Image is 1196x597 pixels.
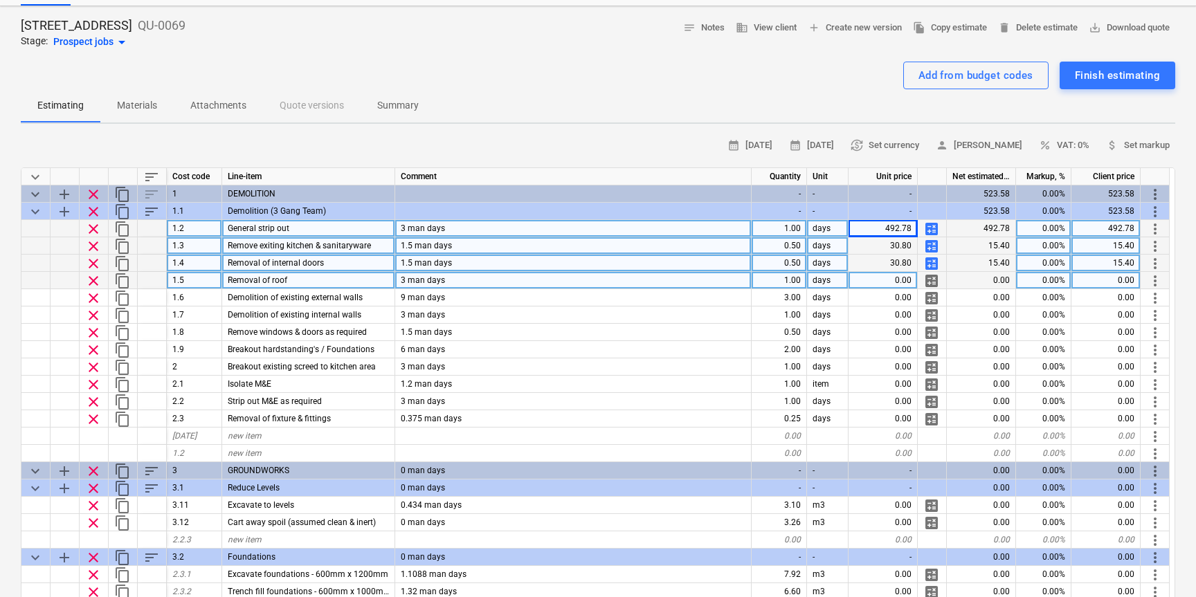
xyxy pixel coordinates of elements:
[1016,168,1071,185] div: Markup, %
[752,566,807,583] div: 7.92
[1016,410,1071,428] div: 0.00%
[849,341,918,358] div: 0.00
[947,514,1016,531] div: 0.00
[923,567,940,583] span: Manage detailed breakdown for the row
[1147,411,1163,428] span: More actions
[85,515,102,531] span: Remove row
[167,514,222,531] div: 3.12
[923,221,940,237] span: Manage detailed breakdown for the row
[947,445,1016,462] div: 0.00
[114,549,131,566] span: Duplicate category
[1147,532,1163,549] span: More actions
[1016,549,1071,566] div: 0.00%
[752,341,807,358] div: 2.00
[1147,376,1163,393] span: More actions
[56,186,73,203] span: Add sub category to row
[752,514,807,531] div: 3.26
[918,66,1033,84] div: Add from budget codes
[167,255,222,272] div: 1.4
[1016,237,1071,255] div: 0.00%
[1147,497,1163,514] span: More actions
[849,289,918,306] div: 0.00
[395,168,752,185] div: Comment
[1039,139,1051,151] span: percent
[27,549,44,566] span: Collapse category
[56,463,73,479] span: Add sub category to row
[947,531,1016,549] div: 0.00
[1016,203,1071,220] div: 0.00%
[807,289,849,306] div: days
[167,410,222,428] div: 2.3
[1060,62,1175,89] button: Finish estimating
[1016,272,1071,289] div: 0.00%
[1147,515,1163,531] span: More actions
[752,237,807,255] div: 0.50
[752,376,807,393] div: 1.00
[1071,324,1141,341] div: 0.00
[56,549,73,566] span: Add sub category to row
[923,307,940,324] span: Manage detailed breakdown for the row
[752,306,807,324] div: 1.00
[845,135,925,156] button: Set currency
[114,307,131,324] span: Duplicate row
[27,186,44,203] span: Collapse category
[683,21,696,34] span: notes
[167,393,222,410] div: 2.2
[85,255,102,272] span: Remove row
[752,428,807,445] div: 0.00
[851,139,863,151] span: currency_exchange
[143,203,160,220] span: Sort rows within category
[1071,566,1141,583] div: 0.00
[947,497,1016,514] div: 0.00
[167,324,222,341] div: 1.8
[1106,138,1170,154] span: Set markup
[752,203,807,220] div: -
[1071,306,1141,324] div: 0.00
[114,186,131,203] span: Duplicate category
[807,410,849,428] div: days
[849,376,918,393] div: 0.00
[923,324,940,341] span: Manage detailed breakdown for the row
[85,463,102,479] span: Remove row
[167,203,222,220] div: 1.1
[807,341,849,358] div: days
[752,549,807,566] div: -
[377,98,419,113] p: Summary
[947,376,1016,393] div: 0.00
[85,186,102,203] span: Remove row
[947,306,1016,324] div: 0.00
[1147,342,1163,358] span: More actions
[1016,185,1071,203] div: 0.00%
[167,341,222,358] div: 1.9
[1071,393,1141,410] div: 0.00
[947,393,1016,410] div: 0.00
[1016,428,1071,445] div: 0.00%
[1147,238,1163,255] span: More actions
[807,514,849,531] div: m3
[807,255,849,272] div: days
[117,98,157,113] p: Materials
[947,358,1016,376] div: 0.00
[1016,289,1071,306] div: 0.00%
[85,567,102,583] span: Remove row
[1147,203,1163,220] span: More actions
[1071,272,1141,289] div: 0.00
[114,342,131,358] span: Duplicate row
[849,168,918,185] div: Unit price
[1016,497,1071,514] div: 0.00%
[947,255,1016,272] div: 15.40
[849,410,918,428] div: 0.00
[1071,255,1141,272] div: 15.40
[947,203,1016,220] div: 523.58
[27,203,44,220] span: Collapse category
[947,549,1016,566] div: 0.00
[114,497,131,514] span: Duplicate row
[923,359,940,376] span: Manage detailed breakdown for the row
[752,324,807,341] div: 0.50
[1016,341,1071,358] div: 0.00%
[143,480,160,497] span: Sort rows within category
[85,307,102,324] span: Remove row
[1071,203,1141,220] div: 523.58
[683,20,725,36] span: Notes
[1071,462,1141,479] div: 0.00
